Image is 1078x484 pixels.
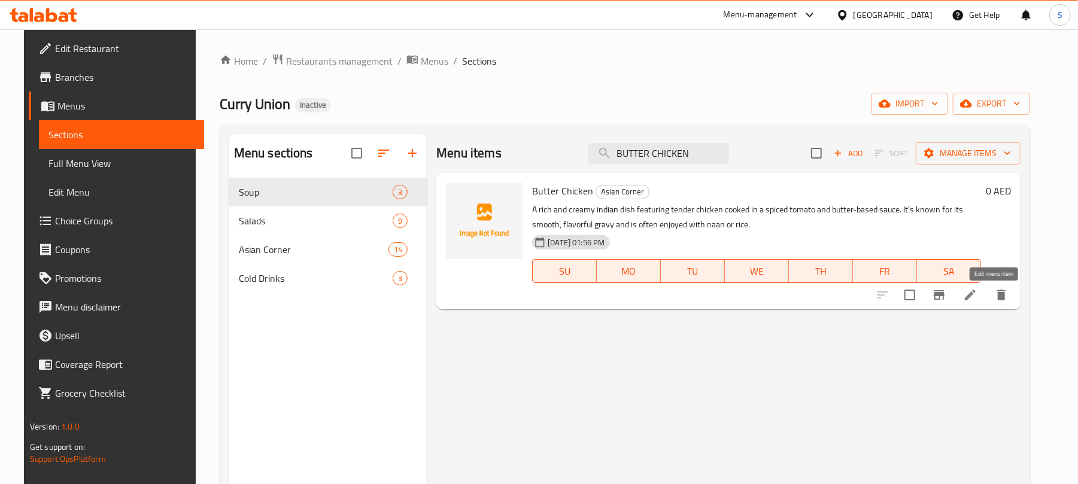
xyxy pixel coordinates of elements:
input: search [588,143,729,164]
span: Menus [57,99,195,113]
div: Salads9 [229,206,427,235]
button: WE [725,259,789,283]
img: Butter Chicken [446,182,523,259]
button: TH [789,259,853,283]
div: Menu-management [724,8,797,22]
span: Get support on: [30,439,85,455]
span: TH [794,263,848,280]
button: Add [829,144,867,163]
span: TU [666,263,720,280]
a: Edit Menu [39,178,204,206]
span: Select all sections [344,141,369,166]
a: Promotions [29,264,204,293]
span: Cold Drinks [239,271,393,285]
button: TU [661,259,725,283]
span: Asian Corner [596,185,649,199]
span: Sections [48,127,195,142]
a: Upsell [29,321,204,350]
span: import [881,96,939,111]
button: import [871,93,948,115]
div: items [393,271,408,285]
button: SU [532,259,597,283]
span: Add [832,147,864,160]
h2: Menu items [436,144,502,162]
span: 9 [393,215,407,227]
a: Branches [29,63,204,92]
span: S [1058,8,1062,22]
span: Sections [462,54,496,68]
div: items [393,214,408,228]
a: Choice Groups [29,206,204,235]
span: 1.0.0 [61,419,80,434]
button: Manage items [916,142,1021,165]
div: items [388,242,408,257]
span: Menus [421,54,448,68]
li: / [453,54,457,68]
span: SA [922,263,976,280]
a: Coupons [29,235,204,264]
span: 3 [393,187,407,198]
nav: Menu sections [229,173,427,297]
span: Menu disclaimer [55,300,195,314]
span: Choice Groups [55,214,195,228]
span: Manage items [925,146,1011,161]
span: 3 [393,273,407,284]
a: Sections [39,120,204,149]
a: Grocery Checklist [29,379,204,407]
p: A rich and creamy indian dish featuring tender chicken cooked in a spiced tomato and butter-based... [532,202,981,232]
button: delete [987,281,1016,309]
a: Menus [406,53,448,69]
button: MO [597,259,661,283]
span: Select section first [867,144,916,163]
a: Support.OpsPlatform [30,451,106,467]
span: Butter Chicken [532,182,593,200]
span: Upsell [55,328,195,343]
button: FR [853,259,917,283]
li: / [397,54,402,68]
span: SU [538,263,592,280]
span: Promotions [55,271,195,285]
a: Full Menu View [39,149,204,178]
span: FR [858,263,912,280]
span: Salads [239,214,393,228]
span: WE [730,263,784,280]
span: Soup [239,185,393,199]
button: Branch-specific-item [925,281,954,309]
div: Soup3 [229,178,427,206]
span: Asian Corner [239,242,388,257]
div: Inactive [295,98,331,112]
span: Coupons [55,242,195,257]
div: [GEOGRAPHIC_DATA] [854,8,933,22]
span: Branches [55,70,195,84]
div: Asian Corner14 [229,235,427,264]
a: Home [220,54,258,68]
span: Inactive [295,100,331,110]
span: Full Menu View [48,156,195,171]
span: Select to update [897,282,922,308]
h2: Menu sections [234,144,313,162]
span: Select section [804,141,829,166]
a: Menu disclaimer [29,293,204,321]
a: Menus [29,92,204,120]
a: Coverage Report [29,350,204,379]
span: Edit Menu [48,185,195,199]
span: [DATE] 01:56 PM [543,237,609,248]
span: export [962,96,1021,111]
span: Coverage Report [55,357,195,372]
a: Restaurants management [272,53,393,69]
div: Asian Corner [596,185,649,199]
span: Add item [829,144,867,163]
div: Cold Drinks3 [229,264,427,293]
h6: 0 AED [986,182,1011,199]
span: Grocery Checklist [55,386,195,400]
a: Edit Restaurant [29,34,204,63]
div: items [393,185,408,199]
button: SA [917,259,981,283]
li: / [263,54,267,68]
span: Restaurants management [286,54,393,68]
span: Edit Restaurant [55,41,195,56]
